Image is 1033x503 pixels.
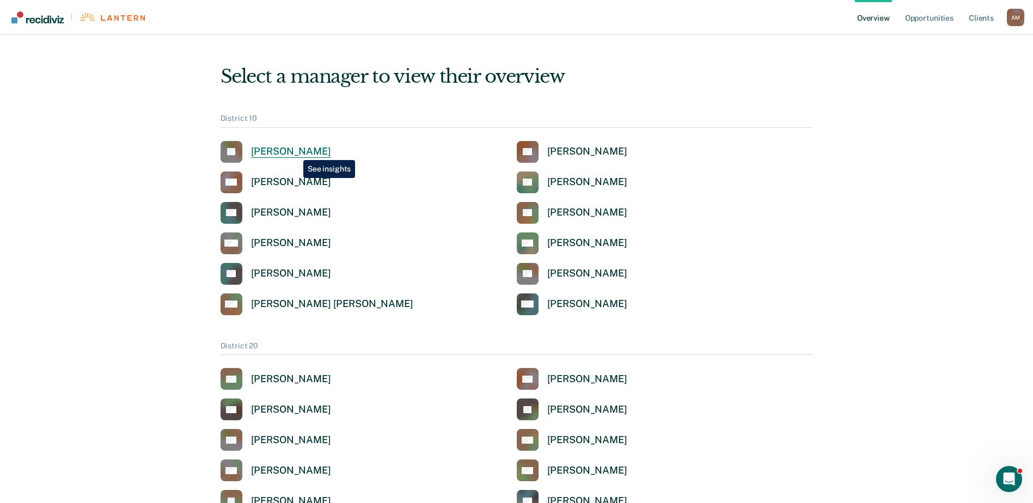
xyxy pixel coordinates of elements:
[517,429,627,451] a: [PERSON_NAME]
[547,267,627,280] div: [PERSON_NAME]
[517,459,627,481] a: [PERSON_NAME]
[221,232,331,254] a: [PERSON_NAME]
[547,373,627,385] div: [PERSON_NAME]
[221,202,331,224] a: [PERSON_NAME]
[547,237,627,249] div: [PERSON_NAME]
[517,398,627,420] a: [PERSON_NAME]
[221,141,331,163] a: [PERSON_NAME]
[547,403,627,416] div: [PERSON_NAME]
[221,65,813,88] div: Select a manager to view their overview
[517,141,627,163] a: [PERSON_NAME]
[1007,9,1024,26] button: Profile dropdown button
[251,145,331,158] div: [PERSON_NAME]
[221,293,413,315] a: [PERSON_NAME] [PERSON_NAME]
[547,298,627,310] div: [PERSON_NAME]
[251,464,331,477] div: [PERSON_NAME]
[251,176,331,188] div: [PERSON_NAME]
[221,429,331,451] a: [PERSON_NAME]
[64,13,79,22] span: |
[221,171,331,193] a: [PERSON_NAME]
[517,232,627,254] a: [PERSON_NAME]
[251,373,331,385] div: [PERSON_NAME]
[517,171,627,193] a: [PERSON_NAME]
[996,466,1022,492] iframe: Intercom live chat
[11,11,64,23] img: Recidiviz
[547,176,627,188] div: [PERSON_NAME]
[221,368,331,390] a: [PERSON_NAME]
[251,434,331,446] div: [PERSON_NAME]
[251,206,331,219] div: [PERSON_NAME]
[517,202,627,224] a: [PERSON_NAME]
[547,206,627,219] div: [PERSON_NAME]
[221,114,813,128] div: District 10
[1007,9,1024,26] div: A M
[517,293,627,315] a: [PERSON_NAME]
[221,263,331,285] a: [PERSON_NAME]
[221,341,813,355] div: District 20
[251,237,331,249] div: [PERSON_NAME]
[547,145,627,158] div: [PERSON_NAME]
[517,368,627,390] a: [PERSON_NAME]
[547,434,627,446] div: [PERSON_NAME]
[547,464,627,477] div: [PERSON_NAME]
[251,403,331,416] div: [PERSON_NAME]
[517,263,627,285] a: [PERSON_NAME]
[251,267,331,280] div: [PERSON_NAME]
[79,13,145,21] img: Lantern
[221,459,331,481] a: [PERSON_NAME]
[251,298,413,310] div: [PERSON_NAME] [PERSON_NAME]
[221,398,331,420] a: [PERSON_NAME]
